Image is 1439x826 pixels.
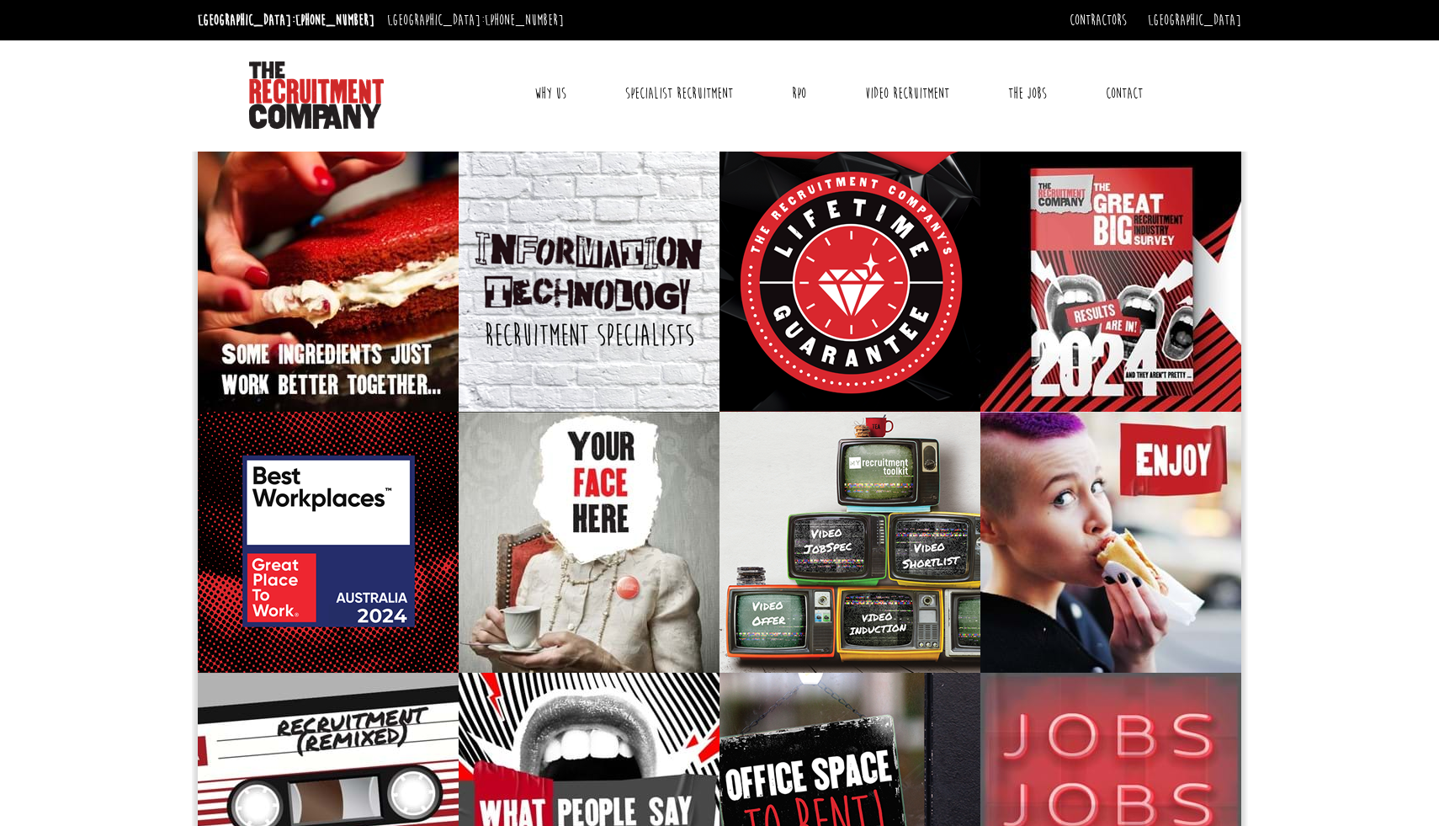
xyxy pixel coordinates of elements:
[1148,11,1241,29] a: [GEOGRAPHIC_DATA]
[249,61,384,129] img: The Recruitment Company
[383,7,568,34] li: [GEOGRAPHIC_DATA]:
[996,72,1059,115] a: The Jobs
[295,11,374,29] a: [PHONE_NUMBER]
[852,72,962,115] a: Video Recruitment
[613,72,746,115] a: Specialist Recruitment
[779,72,819,115] a: RPO
[1070,11,1127,29] a: Contractors
[522,72,579,115] a: Why Us
[194,7,379,34] li: [GEOGRAPHIC_DATA]:
[485,11,564,29] a: [PHONE_NUMBER]
[1093,72,1155,115] a: Contact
